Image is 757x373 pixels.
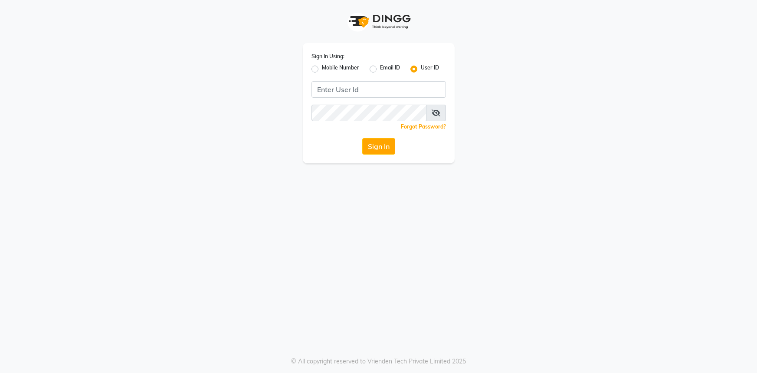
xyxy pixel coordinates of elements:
label: Mobile Number [322,64,359,74]
label: Email ID [380,64,400,74]
a: Forgot Password? [401,123,446,130]
label: Sign In Using: [311,53,344,60]
input: Username [311,81,446,98]
input: Username [311,105,426,121]
label: User ID [421,64,439,74]
button: Sign In [362,138,395,155]
img: logo1.svg [344,9,413,34]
